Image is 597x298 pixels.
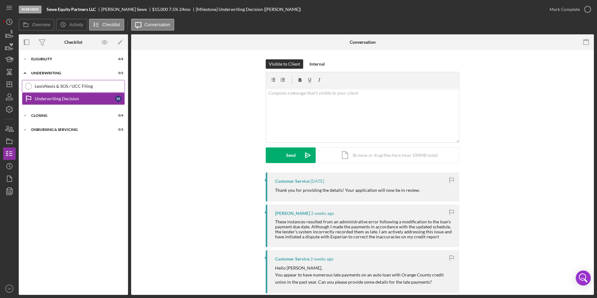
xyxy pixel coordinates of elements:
[306,59,328,69] button: Internal
[275,211,310,216] div: [PERSON_NAME]
[112,57,123,61] div: 6 / 6
[169,7,178,12] div: 7.5 %
[31,71,108,75] div: Underwriting
[310,179,324,184] time: 2025-09-19 20:44
[286,147,296,163] div: Send
[19,19,54,31] button: Overview
[196,7,301,12] div: [Milestone] Underwriting Decision ([PERSON_NAME])
[550,3,580,16] div: Mark Complete
[19,6,42,13] div: In Review
[112,114,123,117] div: 0 / 4
[269,59,300,69] div: Visible to Client
[576,271,591,286] div: Open Intercom Messenger
[7,287,11,291] text: TP
[115,96,121,102] div: S S
[543,3,594,16] button: Mark Complete
[152,7,168,12] span: $15,000
[22,80,125,92] a: LexisNexis & SOS / UCC Filing
[31,114,108,117] div: Closing
[145,22,170,27] label: Conversation
[112,71,123,75] div: 0 / 2
[131,19,175,31] button: Conversation
[275,265,453,271] p: Hello [PERSON_NAME],
[22,92,125,105] a: Underwriting DecisionSS
[179,7,190,12] div: 24 mo
[69,22,83,27] label: Activity
[266,147,316,163] button: Send
[89,19,124,31] button: Checklist
[102,22,120,27] label: Checklist
[35,84,125,89] div: LexisNexis & SOS / UCC Filing
[31,128,108,132] div: Disbursing & Servicing
[310,256,333,261] time: 2025-09-19 00:23
[309,59,325,69] div: Internal
[35,96,115,101] div: Underwriting Decision
[275,187,420,194] p: Thank you for providing the details! Your application will now be in review.
[275,271,453,286] p: You appear to have numerous late payments on an auto loan with Orange County credit union in the ...
[311,211,334,216] time: 2025-09-19 00:30
[64,40,82,45] div: Checklist
[112,128,123,132] div: 0 / 3
[266,59,303,69] button: Visible to Client
[32,22,50,27] label: Overview
[101,7,152,12] div: [PERSON_NAME] Sewe
[47,7,96,12] b: Sewe Equity Partners LLC
[275,256,309,261] div: Customer Service
[275,219,453,239] div: These instances resulted from an administrative error following a modification to the loan’s paym...
[3,282,16,295] button: TP
[350,40,376,45] div: Conversation
[275,179,309,184] div: Customer Service
[31,57,108,61] div: Eligibility
[56,19,87,31] button: Activity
